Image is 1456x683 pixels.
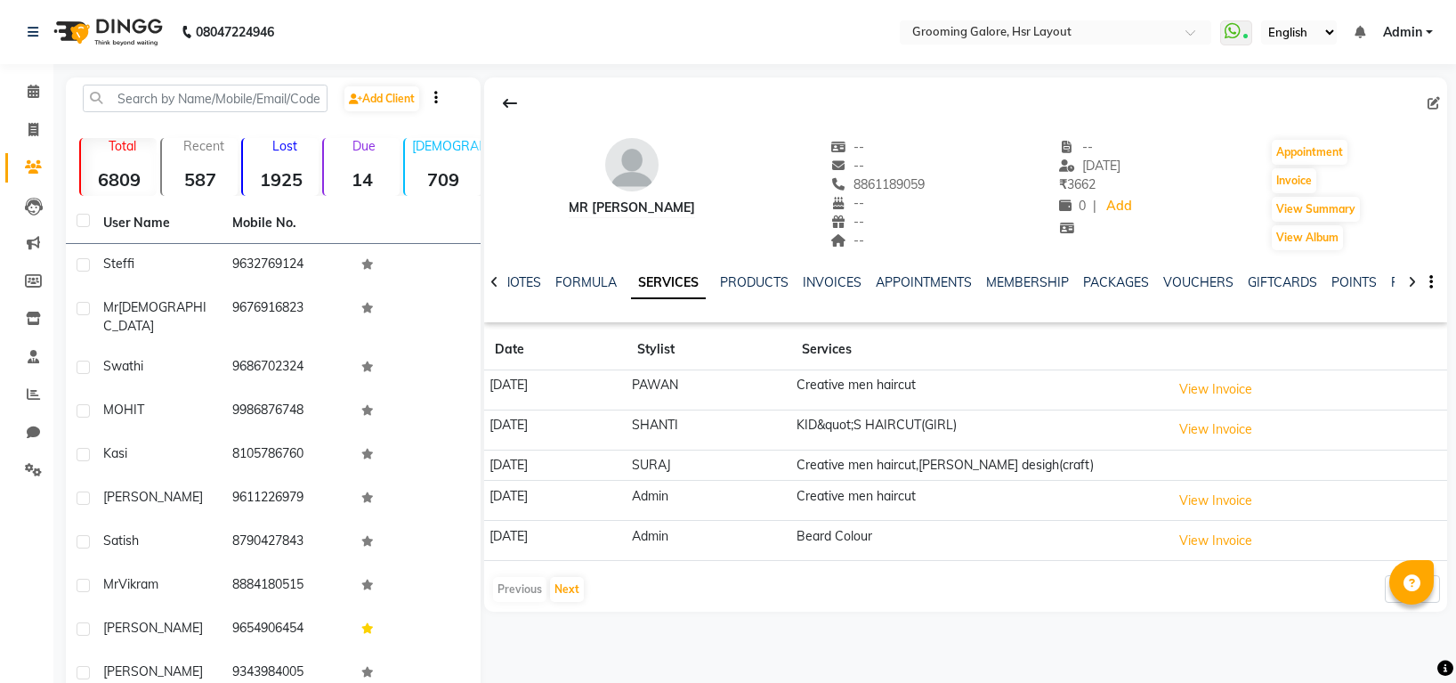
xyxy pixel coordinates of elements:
[1171,527,1260,555] button: View Invoice
[1059,158,1120,174] span: [DATE]
[1171,376,1260,403] button: View Invoice
[491,86,529,120] div: Back to Client
[103,256,134,272] span: Steffi
[1059,198,1086,214] span: 0
[103,663,203,679] span: [PERSON_NAME]
[791,329,1166,370] th: Services
[627,370,791,411] td: PAWAN
[1381,612,1438,665] iframe: chat widget
[88,138,157,154] p: Total
[791,521,1166,561] td: Beard Colour
[830,176,925,192] span: 8861189059
[1059,139,1093,155] span: --
[484,370,627,411] td: [DATE]
[627,450,791,481] td: SURAJ
[103,299,118,315] span: Mr
[484,329,627,370] th: Date
[791,450,1166,481] td: Creative men haircut,[PERSON_NAME] desigh(craft)
[222,521,351,565] td: 8790427843
[720,274,789,290] a: PRODUCTS
[83,85,328,112] input: Search by Name/Mobile/Email/Code
[103,358,143,374] span: swathi
[103,299,206,334] span: [DEMOGRAPHIC_DATA]
[484,521,627,561] td: [DATE]
[803,274,861,290] a: INVOICES
[830,158,864,174] span: --
[830,214,864,230] span: --
[555,274,617,290] a: FORMULA
[791,410,1166,450] td: KID&quot;S HAIRCUT(GIRL)
[243,168,319,191] strong: 1925
[1383,23,1422,42] span: Admin
[118,576,158,592] span: Vikram
[791,370,1166,411] td: Creative men haircut
[222,608,351,652] td: 9654906454
[222,434,351,477] td: 8105786760
[627,481,791,521] td: Admin
[196,7,274,57] b: 08047224946
[103,489,203,505] span: [PERSON_NAME]
[484,481,627,521] td: [DATE]
[103,576,118,592] span: Mr
[569,199,695,217] div: Mr [PERSON_NAME]
[324,168,400,191] strong: 14
[627,329,791,370] th: Stylist
[501,274,541,290] a: NOTES
[830,139,864,155] span: --
[169,138,238,154] p: Recent
[1391,274,1436,290] a: FORMS
[93,203,222,244] th: User Name
[103,402,144,418] span: MOHIT
[1272,168,1316,193] button: Invoice
[222,565,351,608] td: 8884180515
[631,267,706,299] a: SERVICES
[1272,140,1347,165] button: Appointment
[1171,416,1260,443] button: View Invoice
[550,577,584,602] button: Next
[1059,176,1067,192] span: ₹
[1083,274,1149,290] a: PACKAGES
[1248,274,1317,290] a: GIFTCARDS
[830,232,864,248] span: --
[412,138,481,154] p: [DEMOGRAPHIC_DATA]
[222,477,351,521] td: 9611226979
[45,7,167,57] img: logo
[1093,197,1096,215] span: |
[250,138,319,154] p: Lost
[830,195,864,211] span: --
[103,620,203,636] span: [PERSON_NAME]
[605,138,659,191] img: avatar
[103,445,127,461] span: Kasi
[222,288,351,346] td: 9676916823
[484,450,627,481] td: [DATE]
[222,244,351,288] td: 9632769124
[1272,225,1343,250] button: View Album
[222,203,351,244] th: Mobile No.
[1163,274,1234,290] a: VOUCHERS
[1331,274,1377,290] a: POINTS
[986,274,1069,290] a: MEMBERSHIP
[484,410,627,450] td: [DATE]
[1171,487,1260,515] button: View Invoice
[876,274,972,290] a: APPOINTMENTS
[1272,197,1360,222] button: View Summary
[328,138,400,154] p: Due
[81,168,157,191] strong: 6809
[222,346,351,390] td: 9686702324
[162,168,238,191] strong: 587
[405,168,481,191] strong: 709
[1059,176,1096,192] span: 3662
[344,86,419,111] a: Add Client
[627,410,791,450] td: SHANTI
[103,533,139,549] span: satish
[1104,194,1135,219] a: Add
[222,390,351,434] td: 9986876748
[627,521,791,561] td: Admin
[791,481,1166,521] td: Creative men haircut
